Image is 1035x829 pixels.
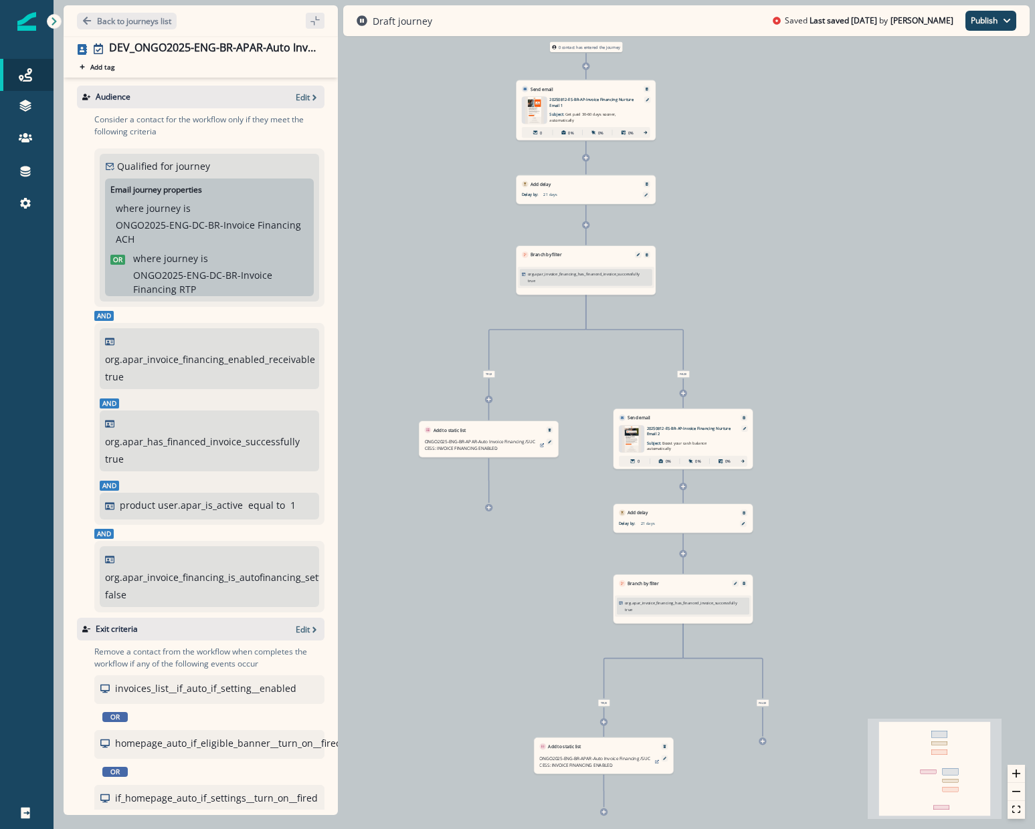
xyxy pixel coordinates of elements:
[306,13,324,29] button: sidebar collapse toggle
[528,278,535,284] p: true
[105,370,124,384] p: true
[116,218,303,246] p: ONGO2025-ENG-DC-BR-Invoice Financing ACH
[660,745,669,749] button: Remove
[102,712,128,722] span: or
[516,246,656,295] div: Branch by filterEditRemoveorg.apar_invoice_financing_has_financed_invoice_successfullytrue
[628,509,648,516] p: Add delay
[619,520,641,526] p: Delay by:
[642,87,651,91] button: Remove
[77,13,177,29] button: Go back
[534,42,638,52] div: 0 contact has entered the journey
[1008,783,1025,801] button: zoom out
[117,159,210,173] p: Qualified for journey
[115,791,318,805] p: if_homepage_auto_if_settings__turn_on__fired
[483,371,494,378] span: True
[545,428,554,432] button: Remove
[419,421,559,457] div: Add to static listRemoveONGO2025-ENG-BR-APAR-Auto Invoice Financing /SUCCESS: INVOICE FINANCING E...
[116,201,181,215] p: where journey
[115,736,342,750] p: homepage_auto_if_eligible_banner__turn_on__fired
[628,414,650,421] p: Send email
[1008,801,1025,819] button: fit view
[531,181,551,188] p: Add delay
[133,251,198,265] p: where journey
[879,15,888,27] p: by
[525,97,544,124] img: email asset unavailable
[296,92,310,103] p: Edit
[731,582,740,585] button: Edit
[522,192,544,198] p: Delay by:
[516,175,656,204] div: Add delayRemoveDelay by:21 days
[810,15,877,27] p: Last saved [DATE]
[105,435,300,449] p: org.apar_has_financed_invoice_successfully
[531,86,553,92] p: Send email
[100,398,119,408] span: And
[183,201,191,215] p: is
[647,437,715,451] p: Subject:
[534,737,674,774] div: Add to static listRemoveONGO2025-ENG-BR-APAR-Auto Invoice Financing /SUCCESS: INVOICE FINANCING E...
[642,253,651,257] button: Remove
[628,130,634,136] p: 0%
[740,511,749,515] button: Remove
[425,439,536,452] p: ONGO2025-ENG-BR-APAR-Auto Invoice Financing /SUCCESS: INVOICE FINANCING ENABLED
[296,624,319,635] button: Edit
[568,130,573,136] p: 0%
[625,600,737,606] p: org.apar_invoice_financing_has_financed_invoice_successfully
[133,268,303,296] p: ONGO2025-ENG-DC-BR-Invoice Financing RTP
[102,767,128,777] span: or
[604,618,683,699] g: Edge from d5a9eb80-7412-4557-8e53-8f0c9a3d045a to node-edge-labele97258ed-1509-4671-a2d4-98544e81...
[110,184,202,196] p: Email journey properties
[528,271,640,277] p: org.apar_invoice_financing_has_financed_invoice_successfully
[109,41,319,56] div: DEV_ONGO2025-ENG-BR-APAR-Auto Invoice Financing
[94,311,114,321] span: And
[434,427,466,433] p: Add to static list
[1008,765,1025,783] button: zoom in
[94,646,324,670] p: Remove a contact from the workflow when completes the workflow if any of the following events occur
[538,441,547,449] button: preview
[489,289,586,370] g: Edge from 59d0a741-e315-4cae-a365-7668eaa6270b to node-edge-label0bafed0d-6356-4175-8afe-224b1c01...
[631,371,735,378] div: False
[725,459,731,465] p: 0%
[628,580,659,587] p: Branch by filter
[540,130,542,136] p: 0
[296,624,310,635] p: Edit
[549,97,636,108] p: 20250812-ES-BR-AP-Invoice Financing Nurture Email 1
[105,452,124,466] p: true
[539,755,650,769] p: ONGO2025-ENG-BR-APAR-Auto Invoice Financing /SUCCESS: INVOICE FINANCING ENABLED
[625,607,632,613] p: true
[683,618,763,699] g: Edge from d5a9eb80-7412-4557-8e53-8f0c9a3d045a to node-edge-label16b3469d-caa9-4e2d-9630-d2160275...
[516,80,656,140] div: Send emailRemoveemail asset unavailable20250812-ES-BR-AP-Invoice Financing Nurture Email 1Subject...
[653,757,662,765] button: preview
[94,529,114,539] span: And
[695,459,700,465] p: 0%
[638,459,640,465] p: 0
[641,520,709,526] p: 21 days
[531,251,562,258] p: Branch by filter
[90,63,114,71] p: Add tag
[757,699,769,706] span: False
[110,255,125,265] span: Or
[622,425,642,453] img: email asset unavailable
[647,425,734,437] p: 20250812-ES-BR-AP-Invoice Financing Nurture Email 2
[614,408,753,469] div: Send emailRemoveemail asset unavailable20250812-ES-BR-AP-Invoice Financing Nurture Email 2Subject...
[296,92,319,103] button: Edit
[77,62,117,72] button: Add tag
[548,743,581,750] p: Add to static list
[290,498,296,512] p: 1
[647,441,707,451] span: Boost your cash balance automatically
[105,588,126,602] p: false
[17,12,36,31] img: Inflection
[666,459,671,465] p: 0%
[96,91,130,103] p: Audience
[890,15,953,27] p: Kaden Crutchfield
[965,11,1016,31] button: Publish
[94,114,324,138] p: Consider a contact for the workflow only if they meet the following criteria
[614,574,753,624] div: Branch by filterEditRemoveorg.apar_invoice_financing_has_financed_invoice_successfullytrue
[740,582,749,586] button: Remove
[549,108,618,123] p: Subject:
[373,14,432,28] p: Draft journey
[677,371,689,378] span: False
[586,289,683,370] g: Edge from 59d0a741-e315-4cae-a365-7668eaa6270b to node-edge-labela7d1a8fc-4f0a-44e7-990b-53ffddc6...
[549,112,616,122] span: Get paid 30-60 days sooner, automatically
[559,44,620,50] p: 0 contact has entered the journey
[437,371,541,378] div: True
